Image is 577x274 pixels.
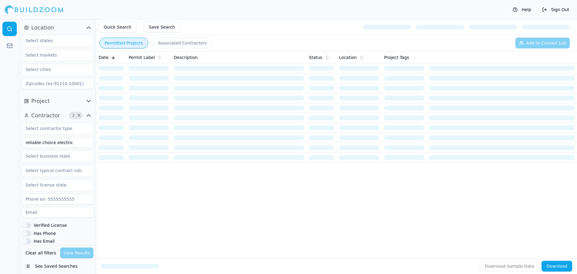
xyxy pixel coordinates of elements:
[22,35,86,46] input: Select states
[77,114,81,117] span: Clear Contractor filters
[22,78,93,89] input: Zipcodes (ex:91210,10001)
[22,165,86,176] input: Select typical contract value
[510,5,534,14] button: Help
[144,22,180,32] button: Save Search
[22,111,93,120] button: Contractor2Clear Contractor filters
[22,50,86,60] input: Select markets
[34,231,56,236] label: Has Phone
[22,261,93,272] button: See Saved Searches
[31,111,60,120] span: Contractor
[70,112,76,119] span: 2
[22,23,93,32] button: Location
[174,54,198,60] span: Description
[339,54,357,60] span: Location
[31,23,54,32] span: Location
[22,123,86,134] input: Select contractor type
[22,151,86,162] input: Select business state
[309,54,322,60] span: Status
[22,96,93,106] button: Project
[384,54,409,60] span: Project Tags
[153,38,212,48] button: Associated Contractors
[31,97,50,105] span: Project
[22,180,86,190] input: Select license state
[99,54,108,60] span: Date
[22,194,93,205] input: Phone ex: 5555555555
[22,207,93,218] input: Email
[24,248,58,258] button: Clear all filters
[542,261,572,272] button: Download
[99,38,148,48] button: Permitted Projects
[22,137,93,148] input: Business name
[99,22,136,32] button: Quick Search
[539,5,572,14] button: Sign Out
[129,54,155,60] span: Permit Label
[34,223,67,227] label: Verified License
[22,64,86,75] input: Select cities
[34,239,55,243] label: Has Email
